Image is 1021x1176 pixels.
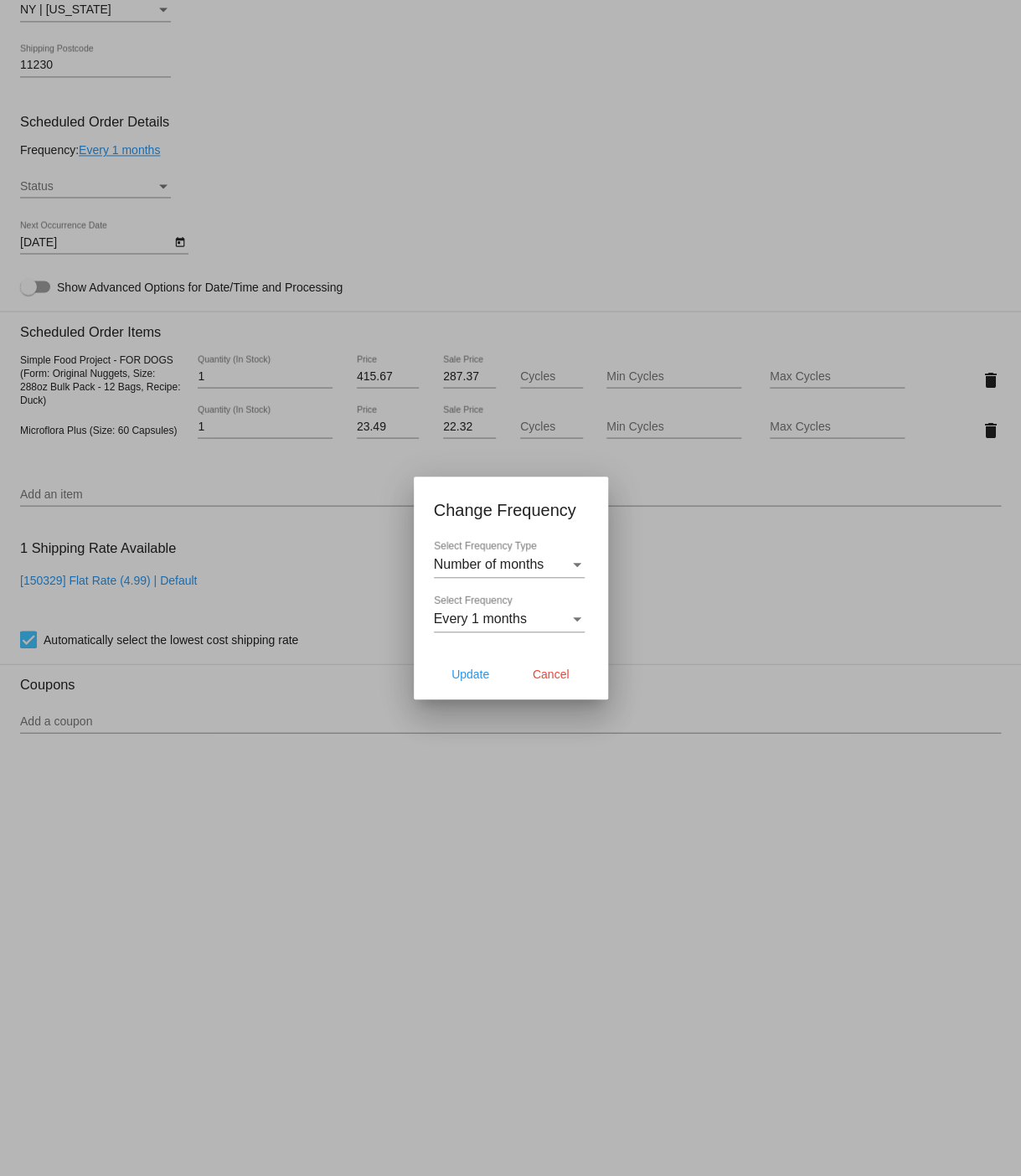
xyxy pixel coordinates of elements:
mat-select: Select Frequency [434,611,585,627]
span: Number of months [434,557,544,571]
mat-select: Select Frequency Type [434,557,585,572]
button: Update [434,659,508,689]
span: Every 1 months [434,611,527,626]
span: Update [451,668,489,681]
h1: Change Frequency [434,497,588,524]
button: Cancel [514,659,588,689]
span: Cancel [533,668,570,681]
